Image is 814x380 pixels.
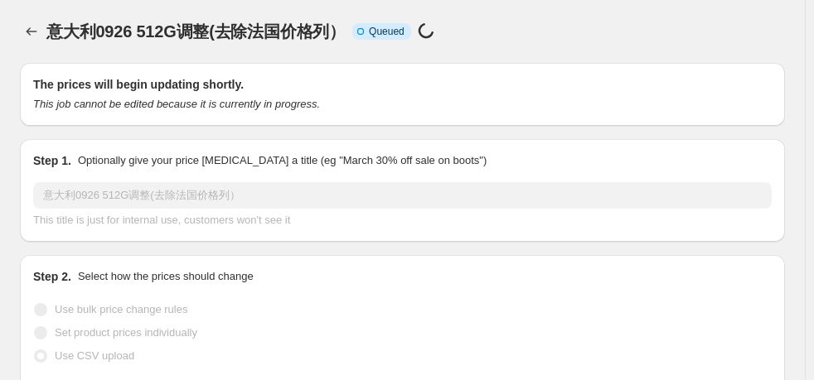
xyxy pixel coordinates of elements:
h2: The prices will begin updating shortly. [33,76,772,93]
button: Price change jobs [20,20,43,43]
span: Use CSV upload [55,349,134,362]
h2: Step 1. [33,152,71,169]
p: Optionally give your price [MEDICAL_DATA] a title (eg "March 30% off sale on boots") [78,152,487,169]
span: 意大利0926 512G调整(去除法国价格列） [46,22,346,41]
p: Select how the prices should change [78,268,254,285]
span: This title is just for internal use, customers won't see it [33,214,290,226]
span: Queued [369,25,405,38]
h2: Step 2. [33,268,71,285]
i: This job cannot be edited because it is currently in progress. [33,98,320,110]
input: 30% off holiday sale [33,182,772,209]
span: Use bulk price change rules [55,303,187,315]
span: Set product prices individually [55,326,197,339]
